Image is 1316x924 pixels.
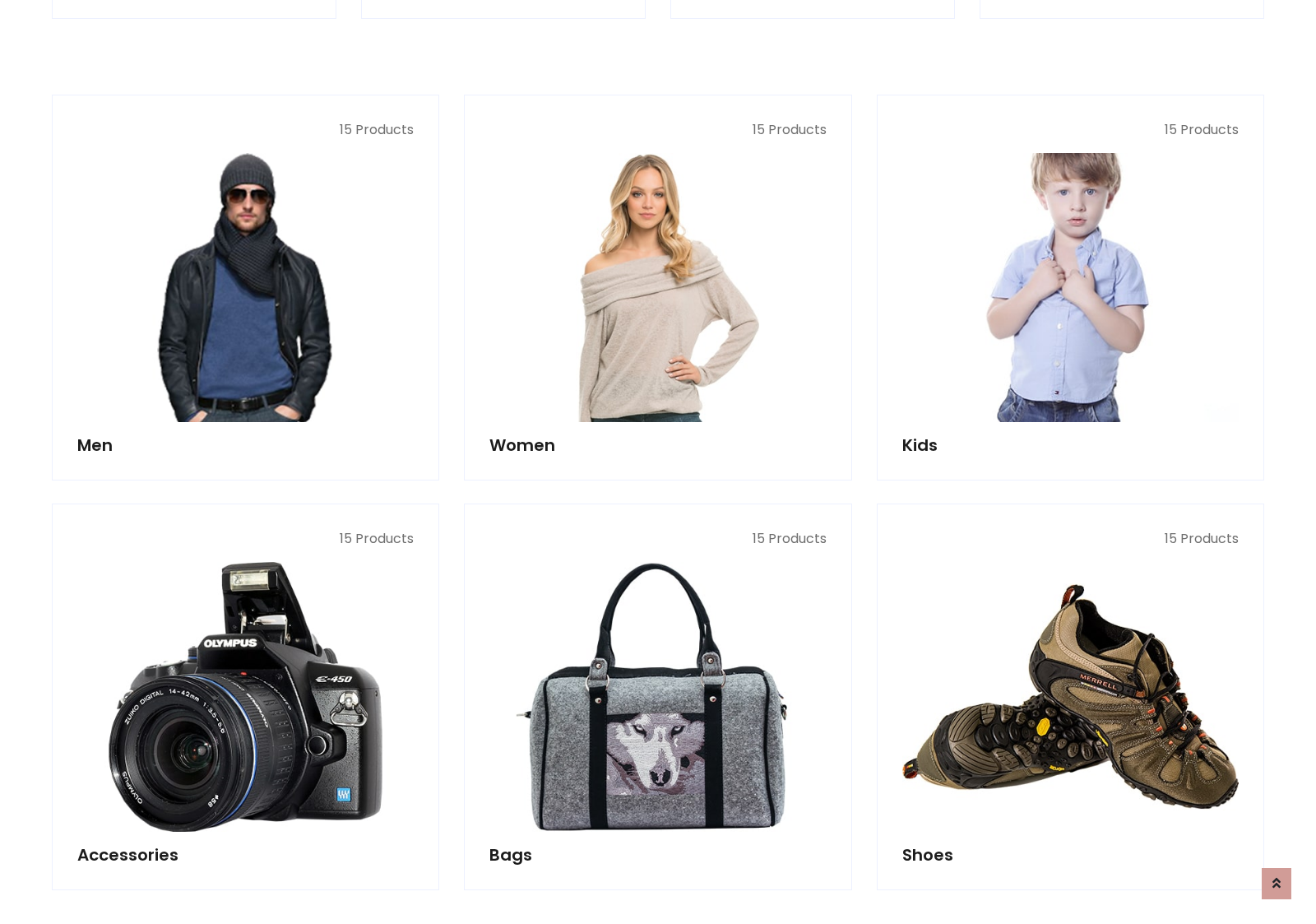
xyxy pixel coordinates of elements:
[489,845,826,865] h5: Bags
[489,529,826,549] p: 15 Products
[902,435,1239,455] h5: Kids
[489,435,826,455] h5: Women
[77,529,414,549] p: 15 Products
[902,845,1239,865] h5: Shoes
[77,845,414,865] h5: Accessories
[489,120,826,140] p: 15 Products
[902,529,1239,549] p: 15 Products
[77,120,414,140] p: 15 Products
[77,435,414,455] h5: Men
[902,120,1239,140] p: 15 Products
